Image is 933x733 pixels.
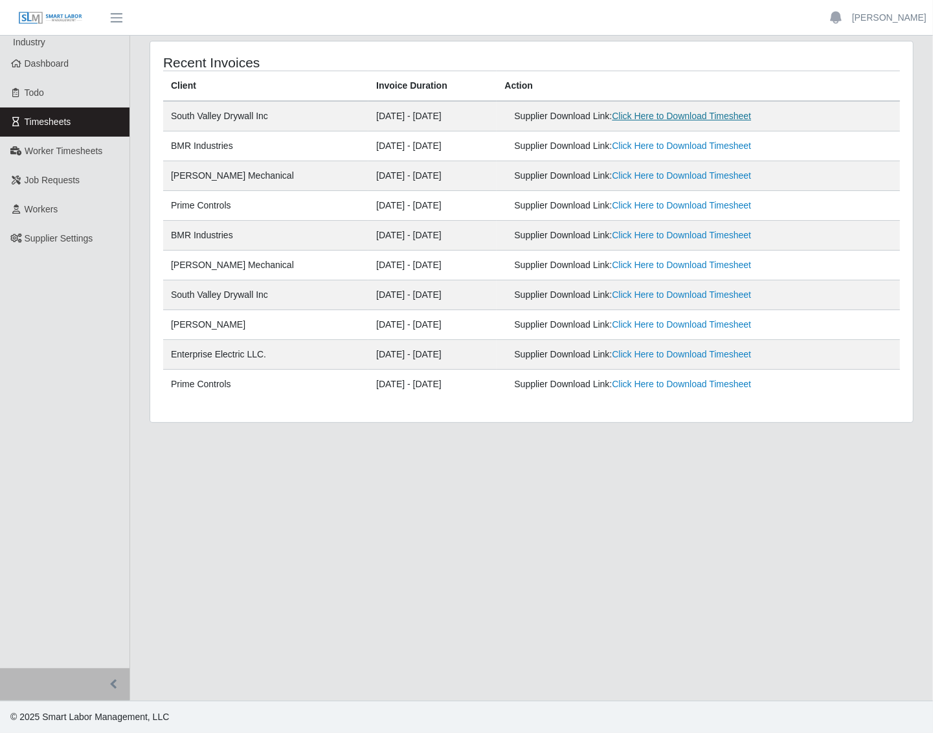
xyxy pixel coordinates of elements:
[368,131,497,161] td: [DATE] - [DATE]
[612,260,751,270] a: Click Here to Download Timesheet
[612,200,751,210] a: Click Here to Download Timesheet
[368,191,497,221] td: [DATE] - [DATE]
[514,348,753,361] div: Supplier Download Link:
[612,319,751,330] a: Click Here to Download Timesheet
[163,370,368,400] td: Prime Controls
[163,131,368,161] td: BMR Industries
[25,58,69,69] span: Dashboard
[25,117,71,127] span: Timesheets
[368,161,497,191] td: [DATE] - [DATE]
[163,101,368,131] td: South Valley Drywall Inc
[163,310,368,340] td: [PERSON_NAME]
[514,109,753,123] div: Supplier Download Link:
[368,251,497,280] td: [DATE] - [DATE]
[368,280,497,310] td: [DATE] - [DATE]
[514,378,753,391] div: Supplier Download Link:
[25,233,93,243] span: Supplier Settings
[497,71,900,102] th: Action
[514,318,753,332] div: Supplier Download Link:
[163,191,368,221] td: Prime Controls
[368,71,497,102] th: Invoice Duration
[163,280,368,310] td: South Valley Drywall Inc
[10,712,169,722] span: © 2025 Smart Labor Management, LLC
[852,11,927,25] a: [PERSON_NAME]
[163,251,368,280] td: [PERSON_NAME] Mechanical
[368,310,497,340] td: [DATE] - [DATE]
[612,141,751,151] a: Click Here to Download Timesheet
[514,258,753,272] div: Supplier Download Link:
[612,111,751,121] a: Click Here to Download Timesheet
[612,289,751,300] a: Click Here to Download Timesheet
[368,340,497,370] td: [DATE] - [DATE]
[163,54,459,71] h4: Recent Invoices
[368,101,497,131] td: [DATE] - [DATE]
[18,11,83,25] img: SLM Logo
[368,221,497,251] td: [DATE] - [DATE]
[368,370,497,400] td: [DATE] - [DATE]
[163,161,368,191] td: [PERSON_NAME] Mechanical
[163,340,368,370] td: Enterprise Electric LLC.
[612,170,751,181] a: Click Here to Download Timesheet
[25,204,58,214] span: Workers
[163,71,368,102] th: Client
[25,87,44,98] span: Todo
[514,288,753,302] div: Supplier Download Link:
[514,199,753,212] div: Supplier Download Link:
[612,349,751,359] a: Click Here to Download Timesheet
[514,169,753,183] div: Supplier Download Link:
[25,146,102,156] span: Worker Timesheets
[612,379,751,389] a: Click Here to Download Timesheet
[25,175,80,185] span: Job Requests
[163,221,368,251] td: BMR Industries
[13,37,45,47] span: Industry
[612,230,751,240] a: Click Here to Download Timesheet
[514,229,753,242] div: Supplier Download Link:
[514,139,753,153] div: Supplier Download Link:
